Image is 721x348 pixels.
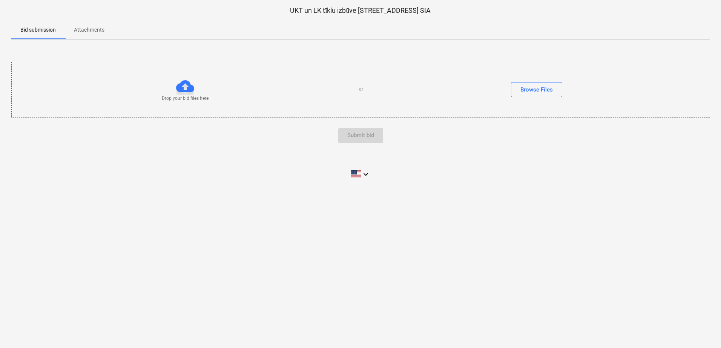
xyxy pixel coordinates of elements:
p: Bid submission [20,26,56,34]
p: or [359,86,363,93]
div: Browse Files [520,85,553,95]
button: Browse Files [511,82,562,97]
p: Attachments [74,26,104,34]
p: UKT un LK tīklu izbūve [STREET_ADDRESS] SIA [11,6,710,15]
i: keyboard_arrow_down [361,170,370,179]
div: Drop your bid files hereorBrowse Files [11,62,710,117]
p: Drop your bid files here [162,95,209,102]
